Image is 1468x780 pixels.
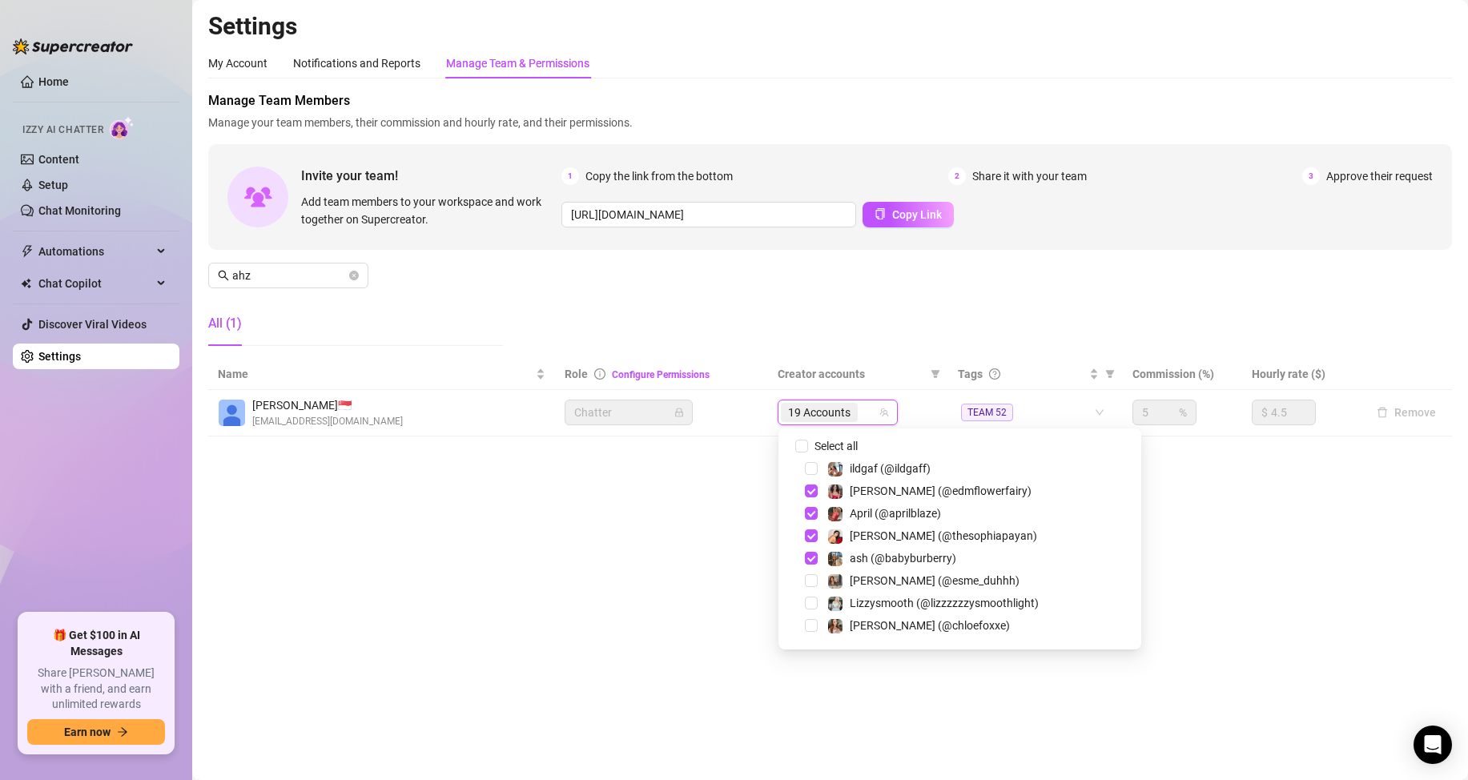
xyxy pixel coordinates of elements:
span: [EMAIL_ADDRESS][DOMAIN_NAME] [252,414,403,429]
button: close-circle [349,271,359,280]
span: 2 [948,167,966,185]
span: Tags [958,365,983,383]
span: Role [565,368,588,380]
img: ash (@babyburberry) [828,552,843,566]
a: Content [38,153,79,166]
span: Manage your team members, their commission and hourly rate, and their permissions. [208,114,1452,131]
span: Share it with your team [972,167,1087,185]
img: Ahzi Soriano [219,400,245,426]
span: Select all [808,437,864,455]
span: info-circle [594,368,605,380]
th: Name [208,359,555,390]
span: [PERSON_NAME] (@chloefoxxe) [850,619,1010,632]
span: lock [674,408,684,417]
span: April (@aprilblaze) [850,507,941,520]
span: Chat Copilot [38,271,152,296]
span: thunderbolt [21,245,34,258]
h2: Settings [208,11,1452,42]
a: Chat Monitoring [38,204,121,217]
span: ildgaf (@ildgaff) [850,462,931,475]
img: Sophia (@thesophiapayan) [828,529,843,544]
span: arrow-right [117,726,128,738]
img: ildgaf (@ildgaff) [828,462,843,476]
span: [PERSON_NAME] (@esme_duhhh) [850,574,1020,587]
span: Izzy AI Chatter [22,123,103,138]
th: Hourly rate ($) [1242,359,1361,390]
span: 1 [561,167,579,185]
input: Search members [232,267,346,284]
div: All (1) [208,314,242,333]
button: Copy Link [863,202,954,227]
img: Esmeralda (@esme_duhhh) [828,574,843,589]
span: Chatter [574,400,683,424]
img: AI Chatter [110,116,135,139]
span: Select tree node [805,462,818,475]
span: Select tree node [805,597,818,609]
span: ash (@babyburberry) [850,552,956,565]
span: Manage Team Members [208,91,1452,111]
span: filter [1102,362,1118,386]
img: Chat Copilot [21,278,31,289]
span: Select tree node [805,552,818,565]
div: My Account [208,54,267,72]
div: Open Intercom Messenger [1414,726,1452,764]
span: Copy Link [892,208,942,221]
span: Earn now [64,726,111,738]
img: Chloe (@chloefoxxe) [828,619,843,633]
span: 19 Accounts [788,404,851,421]
img: Aaliyah (@edmflowerfairy) [828,484,843,499]
div: Manage Team & Permissions [446,54,589,72]
div: Notifications and Reports [293,54,420,72]
a: Settings [38,350,81,363]
span: Select tree node [805,619,818,632]
a: Discover Viral Videos [38,318,147,331]
span: Select tree node [805,507,818,520]
span: filter [931,369,940,379]
span: team [879,408,889,417]
span: Share [PERSON_NAME] with a friend, and earn unlimited rewards [27,665,165,713]
span: Add team members to your workspace and work together on Supercreator. [301,193,555,228]
span: Approve their request [1326,167,1433,185]
th: Commission (%) [1123,359,1241,390]
span: Select tree node [805,529,818,542]
a: Home [38,75,69,88]
span: 🎁 Get $100 in AI Messages [27,628,165,659]
span: Lizzysmooth (@lizzzzzzysmoothlight) [850,597,1039,609]
img: April (@aprilblaze) [828,507,843,521]
span: filter [927,362,943,386]
span: Creator accounts [778,365,924,383]
span: [PERSON_NAME] (@edmflowerfairy) [850,484,1032,497]
button: Earn nowarrow-right [27,719,165,745]
button: Remove [1370,403,1442,422]
span: Select tree node [805,574,818,587]
span: Name [218,365,533,383]
span: Invite your team! [301,166,561,186]
span: question-circle [989,368,1000,380]
span: [PERSON_NAME] (@thesophiapayan) [850,529,1037,542]
span: Select tree node [805,484,818,497]
span: [PERSON_NAME] 🇸🇬 [252,396,403,414]
span: TEAM 52 [961,404,1013,421]
span: Automations [38,239,152,264]
img: Lizzysmooth (@lizzzzzzysmoothlight) [828,597,843,611]
img: logo-BBDzfeDw.svg [13,38,133,54]
span: search [218,270,229,281]
span: filter [1105,369,1115,379]
span: 3 [1302,167,1320,185]
span: Copy the link from the bottom [585,167,733,185]
span: 19 Accounts [781,403,858,422]
span: copy [875,208,886,219]
a: Setup [38,179,68,191]
a: Configure Permissions [612,369,710,380]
